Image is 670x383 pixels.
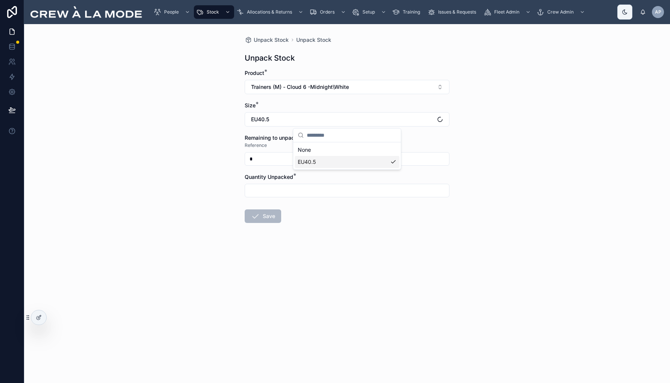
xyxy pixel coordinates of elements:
span: EU40.5 [298,158,316,166]
a: Allocations & Returns [234,5,307,19]
div: Suggestions [293,142,401,169]
span: Issues & Requests [438,9,476,15]
span: Stock [207,9,219,15]
span: Quantity Unpacked [245,174,293,180]
span: EU40.5 [251,116,269,123]
span: Remaining to unpack [245,134,297,141]
a: Orders [307,5,350,19]
span: Training [403,9,420,15]
span: Size [245,102,256,108]
span: Reference [245,142,267,148]
a: Setup [350,5,390,19]
a: Fleet Admin [481,5,534,19]
span: Trainers (M) - Cloud 6 -Midnight\White [251,83,349,91]
a: Unpack Stock [245,36,289,44]
div: None [295,144,399,156]
span: Product [245,70,264,76]
a: Unpack Stock [296,36,331,44]
span: Setup [362,9,375,15]
div: scrollable content [148,4,640,20]
h1: Unpack Stock [245,53,295,63]
a: Training [390,5,425,19]
span: Orders [320,9,335,15]
a: Stock [194,5,234,19]
button: Select Button [245,80,449,94]
button: Select Button [245,112,449,127]
a: Crew Admin [534,5,589,19]
span: Allocations & Returns [247,9,292,15]
span: Crew Admin [547,9,574,15]
a: People [151,5,194,19]
img: App logo [30,6,142,18]
span: Fleet Admin [494,9,519,15]
span: AP [655,9,661,15]
span: People [164,9,179,15]
span: Unpack Stock [254,36,289,44]
a: Issues & Requests [425,5,481,19]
